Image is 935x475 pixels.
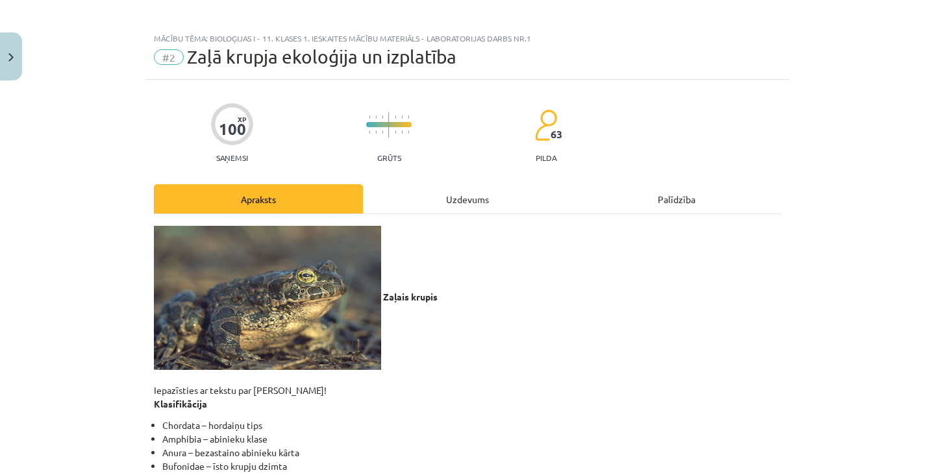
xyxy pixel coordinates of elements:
span: 63 [551,128,562,140]
li: Amphibia – abinieku klase [162,432,781,446]
div: Uzdevums [363,184,572,213]
p: Iepazīsties ar tekstu par [PERSON_NAME]! [154,226,781,411]
li: Anura – bezastaino abinieku kārta [162,446,781,459]
img: icon-close-lesson-0947bae3869378f0d4975bcd49f059093ad1ed9edebbc8119c70593378902aed.svg [8,53,14,62]
p: pilda [536,153,556,162]
div: Palīdzība [572,184,781,213]
span: #2 [154,49,184,65]
strong: Klasifikācija [154,398,207,409]
p: Saņemsi [211,153,253,162]
img: icon-short-line-57e1e144782c952c97e751825c79c345078a6d821885a25fce030b3d8c18986b.svg [395,116,396,119]
img: icon-short-line-57e1e144782c952c97e751825c79c345078a6d821885a25fce030b3d8c18986b.svg [369,130,370,134]
img: icon-short-line-57e1e144782c952c97e751825c79c345078a6d821885a25fce030b3d8c18986b.svg [408,130,409,134]
img: icon-short-line-57e1e144782c952c97e751825c79c345078a6d821885a25fce030b3d8c18986b.svg [375,116,377,119]
div: 100 [219,120,246,138]
div: Mācību tēma: Bioloģijas i - 11. klases 1. ieskaites mācību materiāls - laboratorijas darbs nr.1 [154,34,781,43]
span: XP [238,116,246,123]
img: icon-short-line-57e1e144782c952c97e751825c79c345078a6d821885a25fce030b3d8c18986b.svg [401,116,403,119]
img: icon-short-line-57e1e144782c952c97e751825c79c345078a6d821885a25fce030b3d8c18986b.svg [375,130,377,134]
p: Grūts [377,153,401,162]
span: Zaļā krupja ekoloģija un izplatība [187,46,456,67]
div: Apraksts [154,184,363,213]
b: Zaļais krupis [383,291,438,302]
img: icon-short-line-57e1e144782c952c97e751825c79c345078a6d821885a25fce030b3d8c18986b.svg [395,130,396,134]
img: icon-short-line-57e1e144782c952c97e751825c79c345078a6d821885a25fce030b3d8c18986b.svg [382,116,383,119]
img: icon-short-line-57e1e144782c952c97e751825c79c345078a6d821885a25fce030b3d8c18986b.svg [369,116,370,119]
img: icon-short-line-57e1e144782c952c97e751825c79c345078a6d821885a25fce030b3d8c18986b.svg [408,116,409,119]
img: icon-short-line-57e1e144782c952c97e751825c79c345078a6d821885a25fce030b3d8c18986b.svg [401,130,403,134]
img: Attēls, kurā ir varde, abinieks, krupis, varžu dzimtaApraksts ģenerēts automātiski [154,226,381,370]
img: icon-short-line-57e1e144782c952c97e751825c79c345078a6d821885a25fce030b3d8c18986b.svg [382,130,383,134]
li: Chordata – hordaiņu tips [162,419,781,432]
img: students-c634bb4e5e11cddfef0936a35e636f08e4e9abd3cc4e673bd6f9a4125e45ecb1.svg [534,109,557,141]
li: Bufonidae – īsto krupju dzimta [162,459,781,473]
img: icon-long-line-d9ea69661e0d244f92f715978eff75569469978d946b2353a9bb055b3ed8787d.svg [388,112,390,138]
